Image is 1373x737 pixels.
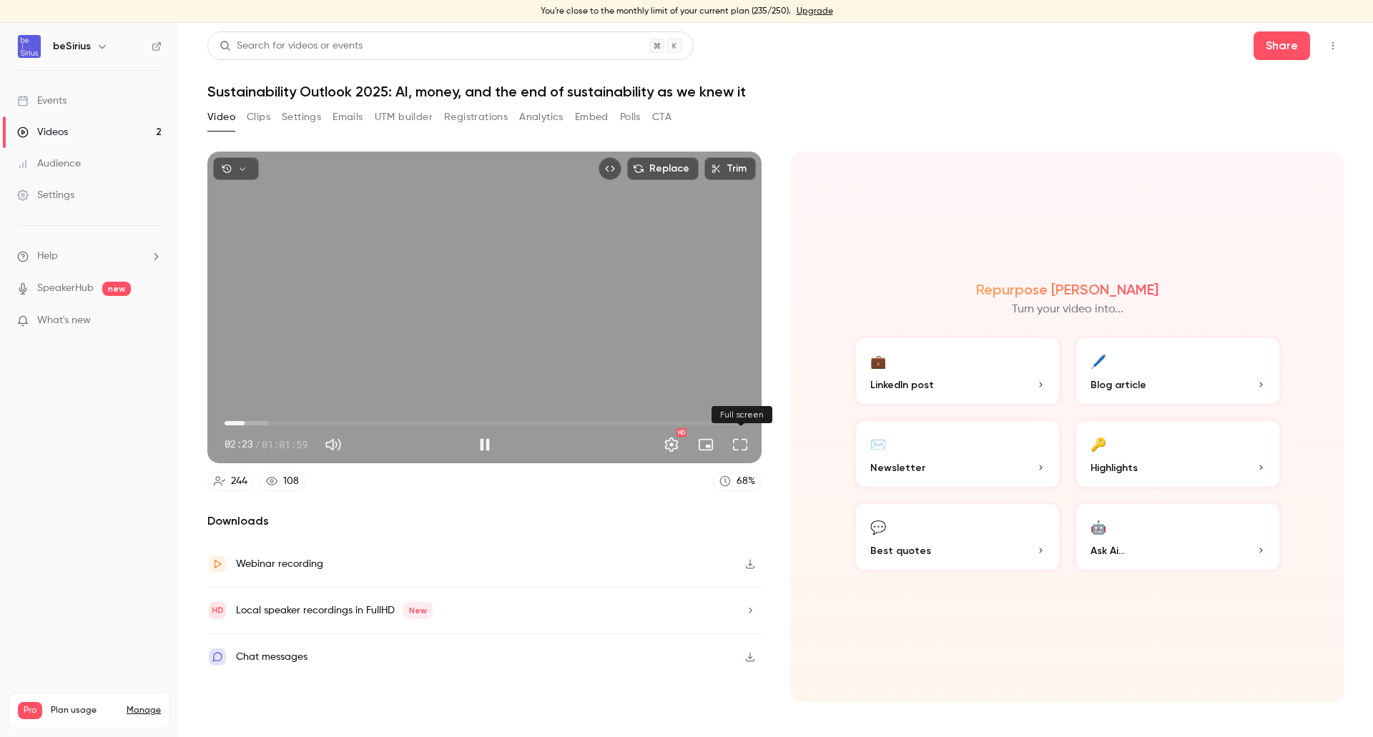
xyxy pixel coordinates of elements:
[1073,501,1282,573] button: 🤖Ask Ai...
[207,472,254,491] a: 244
[599,157,621,180] button: Embed video
[17,157,81,171] div: Audience
[1073,335,1282,407] button: 🖊️Blog article
[1254,31,1310,60] button: Share
[37,281,94,296] a: SpeakerHub
[403,602,433,619] span: New
[1073,418,1282,490] button: 🔑Highlights
[853,501,1062,573] button: 💬Best quotes
[236,555,323,573] div: Webinar recording
[1091,515,1106,538] div: 🤖
[260,472,305,491] a: 108
[692,430,720,459] button: Turn on miniplayer
[207,83,1344,100] h1: Sustainability Outlook 2025: AI, money, and the end of sustainability as we knew it
[53,39,91,54] h6: beSirius
[220,39,363,54] div: Search for videos or events
[471,430,499,459] button: Pause
[976,281,1158,298] h2: Repurpose [PERSON_NAME]
[726,430,754,459] button: Full screen
[333,106,363,129] button: Emails
[575,106,609,129] button: Embed
[713,472,762,491] a: 68%
[17,188,74,202] div: Settings
[627,157,699,180] button: Replace
[247,106,270,129] button: Clips
[1091,543,1125,558] span: Ask Ai...
[737,474,755,489] div: 68 %
[255,437,260,452] span: /
[236,602,433,619] div: Local speaker recordings in FullHD
[870,350,886,372] div: 💼
[18,702,42,719] span: Pro
[17,249,162,264] li: help-dropdown-opener
[870,377,934,392] span: LinkedIn post
[231,474,247,489] div: 244
[102,282,131,296] span: new
[652,106,671,129] button: CTA
[444,106,508,129] button: Registrations
[262,437,307,452] span: 01:01:59
[1091,432,1106,455] div: 🔑
[375,106,433,129] button: UTM builder
[319,430,348,459] button: Mute
[676,428,686,437] div: HD
[37,313,91,328] span: What's new
[236,648,307,666] div: Chat messages
[519,106,564,129] button: Analytics
[657,430,686,459] button: Settings
[207,106,235,129] button: Video
[870,460,925,475] span: Newsletter
[283,474,299,489] div: 108
[282,106,321,129] button: Settings
[712,406,772,423] div: Full screen
[1322,34,1344,57] button: Top Bar Actions
[1091,350,1106,372] div: 🖊️
[51,705,118,716] span: Plan usage
[225,437,253,452] span: 02:23
[853,335,1062,407] button: 💼LinkedIn post
[18,35,41,58] img: beSirius
[870,515,886,538] div: 💬
[797,6,833,17] a: Upgrade
[1012,301,1123,318] p: Turn your video into...
[17,94,67,108] div: Events
[1091,377,1146,392] span: Blog article
[127,705,161,716] a: Manage
[870,432,886,455] div: ✉️
[620,106,641,129] button: Polls
[225,437,307,452] div: 02:23
[870,543,931,558] span: Best quotes
[17,125,68,139] div: Videos
[1091,460,1138,475] span: Highlights
[853,418,1062,490] button: ✉️Newsletter
[704,157,756,180] button: Trim
[37,249,58,264] span: Help
[207,513,762,530] h2: Downloads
